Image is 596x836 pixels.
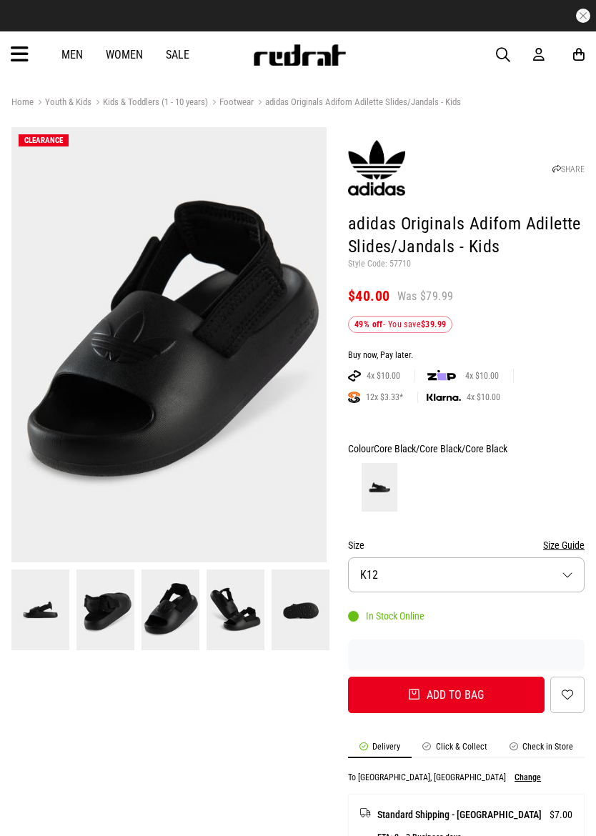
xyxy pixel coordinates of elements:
[254,96,461,110] a: adidas Originals Adifom Adilette Slides/Jandals - Kids
[421,319,446,329] b: $39.99
[61,48,83,61] a: Men
[166,48,189,61] a: Sale
[348,139,405,196] img: adidas
[24,136,63,145] span: CLEARANCE
[272,569,329,650] img: Adidas Originals Adifom Adilette Slides/jandals - Kids in Black
[348,392,360,403] img: SPLITPAY
[515,772,541,782] button: Change
[427,369,456,383] img: zip
[141,569,199,650] img: Adidas Originals Adifom Adilette Slides/jandals - Kids in Black
[348,213,585,259] h1: adidas Originals Adifom Adilette Slides/Jandals - Kids
[91,96,208,110] a: Kids & Toddlers (1 - 10 years)
[460,370,505,382] span: 4x $10.00
[362,463,397,512] img: Core Black/Core Black/Core Black
[348,259,585,270] p: Style Code: 57710
[207,569,264,650] img: Adidas Originals Adifom Adilette Slides/jandals - Kids in Black
[11,569,69,650] img: Adidas Originals Adifom Adilette Slides/jandals - Kids in Black
[348,610,424,622] div: In Stock Online
[461,392,506,403] span: 4x $10.00
[348,648,585,662] iframe: Customer reviews powered by Trustpilot
[361,370,406,382] span: 4x $10.00
[34,96,91,110] a: Youth & Kids
[354,319,383,329] b: 49% off
[348,370,361,382] img: AFTERPAY
[374,443,507,454] span: Core Black/Core Black/Core Black
[348,742,412,758] li: Delivery
[348,537,585,554] div: Size
[348,677,545,713] button: Add to bag
[348,772,506,782] p: To [GEOGRAPHIC_DATA], [GEOGRAPHIC_DATA]
[348,557,585,592] button: K12
[8,607,16,609] button: Next
[252,44,347,66] img: Redrat logo
[11,6,54,49] button: Open LiveChat chat widget
[498,742,585,758] li: Check in Store
[11,96,34,107] a: Home
[348,316,452,333] div: - You save
[397,289,454,304] span: Was $79.99
[412,742,499,758] li: Click & Collect
[348,350,585,362] div: Buy now, Pay later.
[543,537,585,554] button: Size Guide
[348,440,585,457] div: Colour
[552,164,585,174] a: SHARE
[208,96,254,110] a: Footwear
[377,806,542,823] span: Standard Shipping - [GEOGRAPHIC_DATA]
[550,806,572,823] span: $7.00
[76,569,134,650] img: Adidas Originals Adifom Adilette Slides/jandals - Kids in Black
[360,568,378,582] span: K12
[106,48,143,61] a: Women
[427,394,461,402] img: KLARNA
[348,287,389,304] span: $40.00
[191,9,405,23] iframe: Customer reviews powered by Trustpilot
[11,127,327,562] img: Adidas Originals Adifom Adilette Slides/jandals - Kids in Black
[360,392,409,403] span: 12x $3.33*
